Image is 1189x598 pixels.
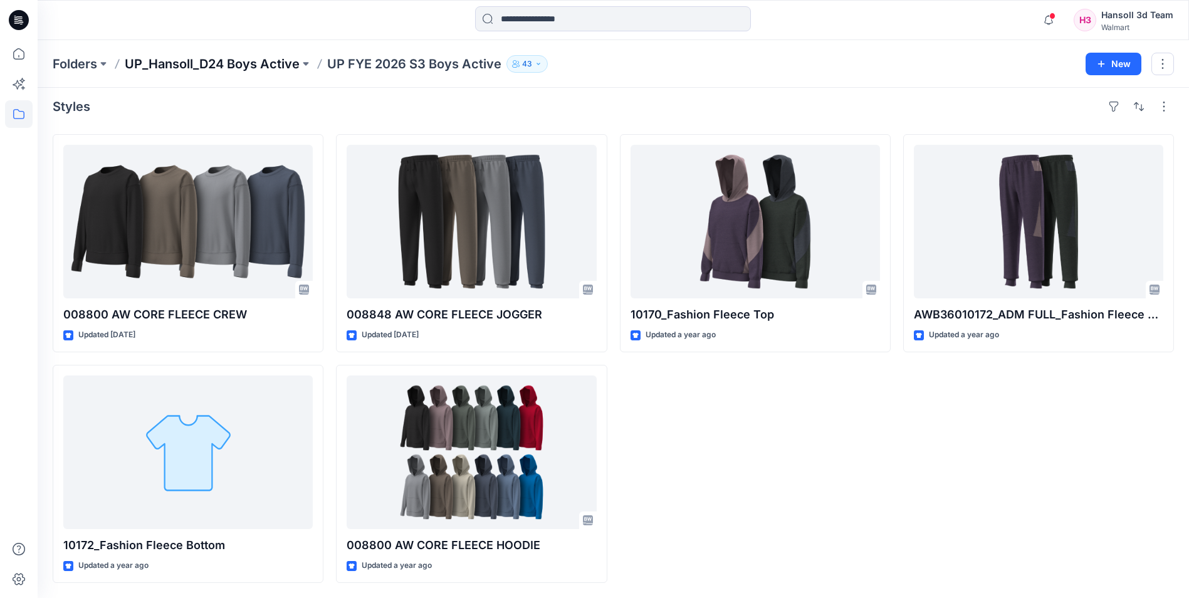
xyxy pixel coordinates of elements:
a: 008800 AW CORE FLEECE CREW [63,145,313,298]
a: 008800 AW CORE FLEECE HOODIE [347,375,596,529]
p: AWB36010172_ADM FULL_Fashion Fleece Bottom [914,306,1163,323]
button: 43 [506,55,548,73]
a: 10170_Fashion Fleece Top [631,145,880,298]
p: Updated a year ago [646,328,716,342]
div: Walmart [1101,23,1173,32]
a: 008848 AW CORE FLEECE JOGGER [347,145,596,298]
a: AWB36010172_ADM FULL_Fashion Fleece Bottom [914,145,1163,298]
p: 43 [522,57,532,71]
p: Updated [DATE] [78,328,135,342]
p: 008800 AW CORE FLEECE HOODIE [347,537,596,554]
p: UP FYE 2026 S3 Boys Active [327,55,501,73]
h4: Styles [53,99,90,114]
div: Hansoll 3d Team [1101,8,1173,23]
p: Updated [DATE] [362,328,419,342]
div: H3 [1074,9,1096,31]
p: Updated a year ago [929,328,999,342]
p: 10172_Fashion Fleece Bottom [63,537,313,554]
a: 10172_Fashion Fleece Bottom [63,375,313,529]
a: Folders [53,55,97,73]
p: Updated a year ago [78,559,149,572]
p: 008848 AW CORE FLEECE JOGGER [347,306,596,323]
a: UP_Hansoll_D24 Boys Active [125,55,300,73]
p: 008800 AW CORE FLEECE CREW [63,306,313,323]
p: Updated a year ago [362,559,432,572]
p: 10170_Fashion Fleece Top [631,306,880,323]
button: New [1086,53,1141,75]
